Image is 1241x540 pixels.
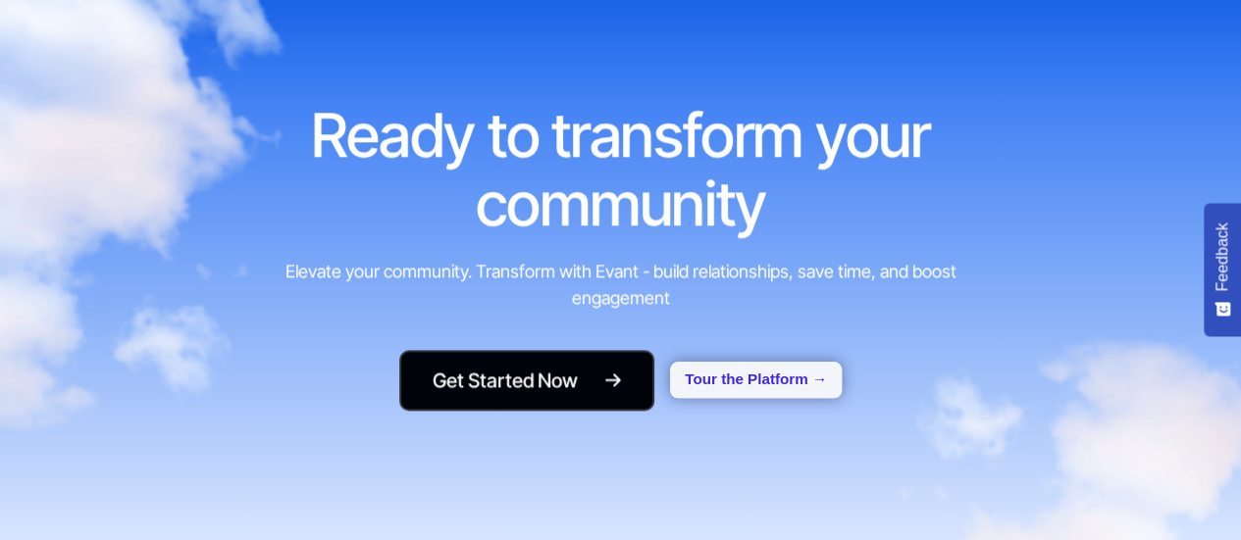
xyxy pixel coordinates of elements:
[1214,222,1231,291] span: Feedback
[399,350,654,411] a: Get Started Now
[255,101,987,238] h1: Ready to transform your community
[1204,203,1241,336] button: Feedback - Show survey
[670,362,842,399] button: Tour the Platform →
[255,258,987,311] div: Elevate your community. Transform with Evant - build relationships, save time, and boost engagement
[433,366,578,395] div: Get Started Now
